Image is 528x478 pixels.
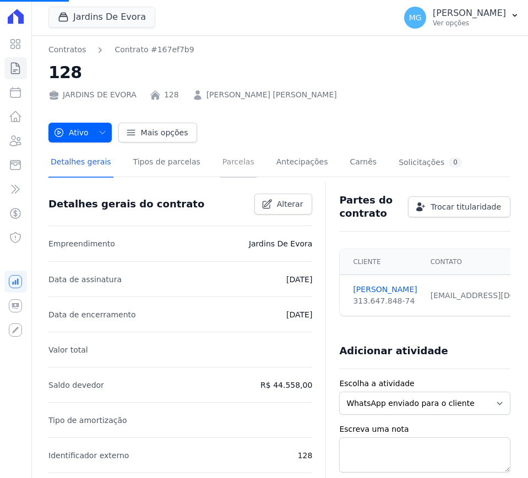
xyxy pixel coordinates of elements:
[408,196,510,217] a: Trocar titularidade
[48,308,136,321] p: Data de encerramento
[48,60,510,85] h2: 128
[53,123,89,142] span: Ativo
[48,149,113,178] a: Detalhes gerais
[48,343,88,356] p: Valor total
[347,149,379,178] a: Carnês
[48,44,510,56] nav: Breadcrumb
[220,149,257,178] a: Parcelas
[340,249,423,275] th: Cliente
[141,127,188,138] span: Mais opções
[339,378,510,389] label: Escolha a atividade
[115,44,194,56] a: Contrato #167ef7b9
[48,273,122,286] p: Data de assinatura
[395,2,528,33] button: MG [PERSON_NAME] Ver opções
[353,284,417,295] a: [PERSON_NAME]
[249,237,313,250] p: Jardins De Evora
[260,378,312,392] p: R$ 44.558,00
[433,19,506,28] p: Ver opções
[286,308,312,321] p: [DATE]
[48,89,137,101] div: JARDINS DE EVORA
[48,449,129,462] p: Identificador externo
[131,149,203,178] a: Tipos de parcelas
[254,194,313,215] a: Alterar
[449,157,462,168] div: 0
[48,44,194,56] nav: Breadcrumb
[274,149,330,178] a: Antecipações
[48,378,104,392] p: Saldo devedor
[298,449,313,462] p: 128
[48,7,155,28] button: Jardins De Evora
[206,89,337,101] a: [PERSON_NAME] [PERSON_NAME]
[277,199,303,210] span: Alterar
[431,201,501,212] span: Trocar titularidade
[48,414,127,427] p: Tipo de amortização
[48,123,112,142] button: Ativo
[396,149,464,178] a: Solicitações0
[433,8,506,19] p: [PERSON_NAME]
[353,295,417,307] div: 313.647.848-74
[399,157,462,168] div: Solicitações
[339,194,399,220] h3: Partes do contrato
[339,344,448,358] h3: Adicionar atividade
[409,14,422,21] span: MG
[118,123,198,142] a: Mais opções
[286,273,312,286] p: [DATE]
[164,89,179,101] a: 128
[48,44,86,56] a: Contratos
[339,424,510,435] label: Escreva uma nota
[48,197,204,211] h3: Detalhes gerais do contrato
[48,237,115,250] p: Empreendimento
